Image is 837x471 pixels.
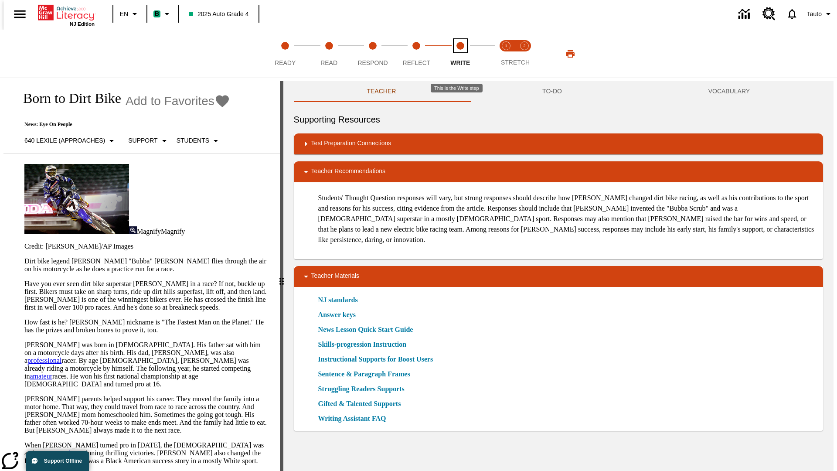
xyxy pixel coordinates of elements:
span: Respond [357,59,388,66]
button: Read step 2 of 5 [303,30,354,78]
p: 640 Lexile (Approaches) [24,136,105,145]
p: Students' Thought Question responses will vary, but strong responses should describe how [PERSON_... [318,193,816,245]
div: activity [283,81,834,471]
a: Struggling Readers Supports [318,384,410,394]
a: NJ standards [318,295,363,305]
p: How fast is he? [PERSON_NAME] nickname is "The Fastest Man on the Planet." He has the prizes and ... [24,318,269,334]
button: Print [556,46,584,61]
p: [PERSON_NAME] parents helped support his career. They moved the family into a motor home. That wa... [24,395,269,434]
button: VOCABULARY [635,81,823,102]
div: reading [3,81,280,467]
button: Teacher [294,81,470,102]
div: Home [38,3,95,27]
button: Select Lexile, 640 Lexile (Approaches) [21,133,120,149]
button: Language: EN, Select a language [116,6,144,22]
span: Read [320,59,337,66]
h6: Supporting Resources [294,113,823,126]
a: Data Center [733,2,757,26]
p: Teacher Recommendations [311,167,385,177]
button: Profile/Settings [803,6,837,22]
button: Open side menu [7,1,33,27]
p: Credit: [PERSON_NAME]/AP Images [24,242,269,250]
div: Press Enter or Spacebar and then press right and left arrow keys to move the slider [280,81,283,471]
span: Support Offline [44,458,82,464]
text: 2 [523,44,525,48]
span: Add to Favorites [126,94,214,108]
button: Stretch Respond step 2 of 2 [512,30,537,78]
h1: Born to Dirt Bike [14,90,121,106]
text: 1 [505,44,507,48]
span: NJ Edition [70,21,95,27]
span: Tauto [807,10,822,19]
button: TO-DO [469,81,635,102]
p: [PERSON_NAME] was born in [DEMOGRAPHIC_DATA]. His father sat with him on a motorcycle days after ... [24,341,269,388]
span: Magnify [161,228,185,235]
p: Students [177,136,209,145]
div: Instructional Panel Tabs [294,81,823,102]
button: Add to Favorites - Born to Dirt Bike [126,93,230,109]
button: Respond step 3 of 5 [347,30,398,78]
button: Ready step 1 of 5 [260,30,310,78]
span: Write [450,59,470,66]
a: Gifted & Talented Supports [318,399,406,409]
button: Write step 5 of 5 [435,30,486,78]
a: Notifications [781,3,803,25]
p: Test Preparation Connections [311,139,391,149]
a: Writing Assistant FAQ [318,413,391,424]
p: Teacher Materials [311,271,360,282]
button: Boost Class color is mint green. Change class color [150,6,176,22]
a: Sentence & Paragraph Frames, Will open in new browser window or tab [318,369,410,379]
span: Ready [275,59,296,66]
img: Magnify [129,226,137,234]
p: Support [128,136,157,145]
span: 2025 Auto Grade 4 [189,10,249,19]
button: Select Student [173,133,225,149]
span: Reflect [403,59,431,66]
button: Stretch Read step 1 of 2 [493,30,519,78]
div: Teacher Recommendations [294,161,823,182]
div: This is the Write step [431,84,483,92]
a: sensation [51,449,78,457]
p: Have you ever seen dirt bike superstar [PERSON_NAME] in a race? If not, buckle up first. Bikers m... [24,280,269,311]
span: STRETCH [501,59,530,66]
a: Skills-progression Instruction, Will open in new browser window or tab [318,339,407,350]
span: EN [120,10,128,19]
p: Dirt bike legend [PERSON_NAME] "Bubba" [PERSON_NAME] flies through the air on his motorcycle as h... [24,257,269,273]
a: Answer keys, Will open in new browser window or tab [318,310,356,320]
button: Support Offline [26,451,89,471]
a: Resource Center, Will open in new tab [757,2,781,26]
p: When [PERSON_NAME] turned pro in [DATE], the [DEMOGRAPHIC_DATA] was an instant , winning thrillin... [24,441,269,465]
a: professional [27,357,61,364]
button: Scaffolds, Support [125,133,173,149]
p: News: Eye On People [14,121,230,128]
a: amateur [30,372,52,380]
span: Magnify [137,228,161,235]
div: Test Preparation Connections [294,133,823,154]
div: Teacher Materials [294,266,823,287]
span: B [155,8,159,19]
img: Motocross racer James Stewart flies through the air on his dirt bike. [24,164,129,234]
button: Reflect step 4 of 5 [391,30,442,78]
a: Instructional Supports for Boost Users, Will open in new browser window or tab [318,354,433,365]
a: News Lesson Quick Start Guide, Will open in new browser window or tab [318,324,413,335]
